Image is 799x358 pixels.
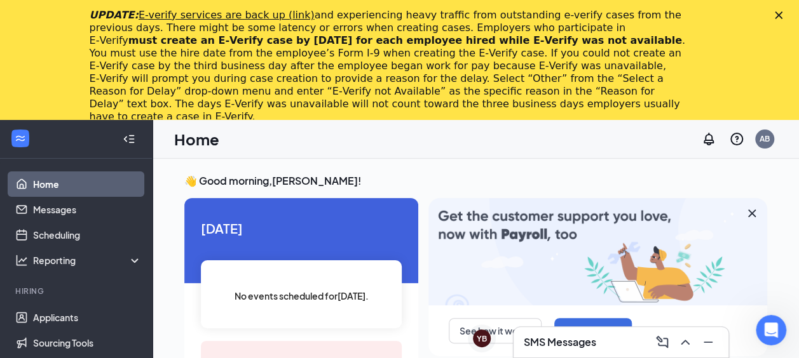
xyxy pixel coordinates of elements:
button: ChevronUp [675,332,695,352]
svg: Notifications [701,131,716,147]
a: Applicants [33,305,142,330]
button: ComposeMessage [652,332,673,352]
i: UPDATE: [90,9,315,21]
button: See how it works [449,318,542,343]
svg: QuestionInfo [729,131,744,147]
a: Sourcing Tools [33,330,142,355]
a: Messages [33,197,142,222]
div: Hiring [15,286,139,296]
svg: Collapse [123,133,135,145]
svg: ChevronUp [678,335,693,350]
button: Minimize [698,332,718,352]
b: must create an E‑Verify case by [DATE] for each employee hired while E‑Verify was not available [128,34,682,46]
div: Close [775,11,788,19]
iframe: Intercom live chat [756,315,786,345]
h3: 👋 Good morning, [PERSON_NAME] ! [184,174,767,188]
h3: SMS Messages [524,335,596,349]
a: Scheduling [33,222,142,248]
svg: Analysis [15,254,28,267]
img: payroll-large.gif [428,198,767,305]
svg: ComposeMessage [655,335,670,350]
a: E-verify services are back up (link) [139,9,315,21]
div: and experiencing heavy traffic from outstanding e-verify cases from the previous days. There migh... [90,9,690,123]
h1: Home [174,128,219,150]
svg: Minimize [700,335,716,350]
div: Reporting [33,254,142,267]
span: [DATE] [201,218,402,238]
svg: WorkstreamLogo [14,132,27,145]
span: No events scheduled for [DATE] . [235,289,369,303]
div: YB [477,333,487,344]
div: AB [760,133,770,144]
a: Home [33,171,142,197]
button: Book a demo [554,318,632,343]
svg: Cross [744,206,760,221]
